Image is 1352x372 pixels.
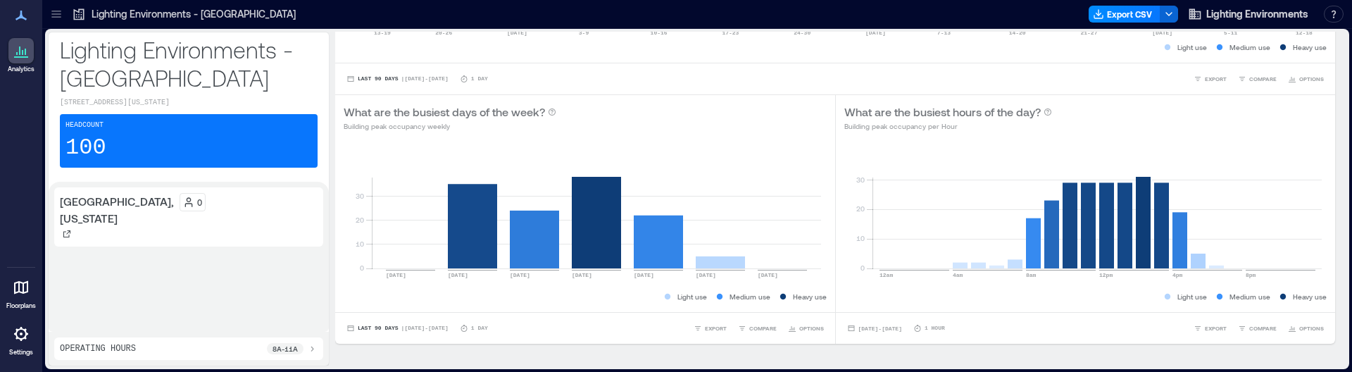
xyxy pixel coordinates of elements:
[1152,30,1172,36] text: [DATE]
[360,263,364,272] tspan: 0
[1177,42,1207,53] p: Light use
[507,30,527,36] text: [DATE]
[60,193,174,227] p: [GEOGRAPHIC_DATA], [US_STATE]
[730,291,770,302] p: Medium use
[1296,30,1313,36] text: 12-18
[60,35,318,92] p: Lighting Environments - [GEOGRAPHIC_DATA]
[344,321,451,335] button: Last 90 Days |[DATE]-[DATE]
[785,321,827,335] button: OPTIONS
[925,324,945,333] p: 1 Hour
[65,120,104,131] p: Headcount
[356,216,364,224] tspan: 20
[651,30,668,36] text: 10-16
[386,272,406,278] text: [DATE]
[1285,72,1327,86] button: OPTIONS
[4,34,39,77] a: Analytics
[471,75,488,83] p: 1 Day
[60,343,136,354] p: Operating Hours
[92,7,296,21] p: Lighting Environments - [GEOGRAPHIC_DATA]
[1249,324,1277,333] span: COMPARE
[1235,321,1279,335] button: COMPARE
[579,30,589,36] text: 3-9
[1246,272,1256,278] text: 8pm
[1293,291,1327,302] p: Heavy use
[448,272,468,278] text: [DATE]
[1285,321,1327,335] button: OPTIONS
[937,30,951,36] text: 7-13
[634,272,654,278] text: [DATE]
[749,324,777,333] span: COMPARE
[510,272,530,278] text: [DATE]
[858,325,902,332] span: [DATE] - [DATE]
[793,291,827,302] p: Heavy use
[344,104,545,120] p: What are the busiest days of the week?
[865,30,886,36] text: [DATE]
[691,321,730,335] button: EXPORT
[9,348,33,356] p: Settings
[1299,324,1324,333] span: OPTIONS
[356,192,364,200] tspan: 30
[844,321,905,335] button: [DATE]-[DATE]
[1293,42,1327,53] p: Heavy use
[1224,30,1237,36] text: 5-11
[1080,30,1097,36] text: 21-27
[344,72,451,86] button: Last 90 Days |[DATE]-[DATE]
[2,271,40,314] a: Floorplans
[6,302,36,310] p: Floorplans
[1009,30,1026,36] text: 14-20
[1249,75,1277,83] span: COMPARE
[356,240,364,248] tspan: 10
[758,272,778,278] text: [DATE]
[696,272,716,278] text: [DATE]
[273,343,298,354] p: 8a - 11a
[65,134,106,162] p: 100
[794,30,810,36] text: 24-30
[677,291,707,302] p: Light use
[799,324,824,333] span: OPTIONS
[1191,72,1229,86] button: EXPORT
[1299,75,1324,83] span: OPTIONS
[435,30,452,36] text: 20-26
[1172,272,1183,278] text: 4pm
[197,197,202,208] p: 0
[8,65,35,73] p: Analytics
[1235,72,1279,86] button: COMPARE
[344,120,556,132] p: Building peak occupancy weekly
[374,30,391,36] text: 13-19
[1205,75,1227,83] span: EXPORT
[1099,272,1113,278] text: 12pm
[1089,6,1160,23] button: Export CSV
[60,97,318,108] p: [STREET_ADDRESS][US_STATE]
[4,317,38,361] a: Settings
[471,324,488,333] p: 1 Day
[1177,291,1207,302] p: Light use
[735,321,780,335] button: COMPARE
[1229,42,1270,53] p: Medium use
[1206,7,1308,21] span: Lighting Environments
[705,324,727,333] span: EXPORT
[1229,291,1270,302] p: Medium use
[1191,321,1229,335] button: EXPORT
[1205,324,1227,333] span: EXPORT
[1184,3,1313,25] button: Lighting Environments
[572,272,592,278] text: [DATE]
[722,30,739,36] text: 17-23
